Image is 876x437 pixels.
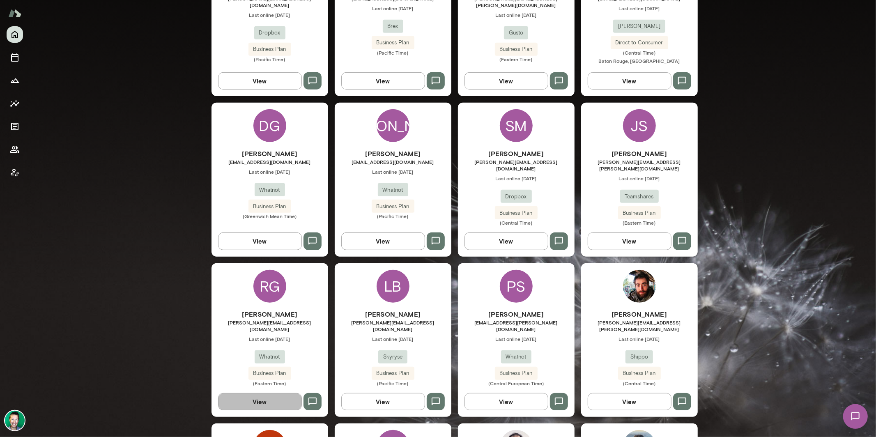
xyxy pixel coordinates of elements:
[248,202,291,211] span: Business Plan
[7,118,23,135] button: Documents
[212,380,328,386] span: (Eastern Time)
[458,11,575,18] span: Last online [DATE]
[378,186,408,194] span: Whatnot
[458,309,575,319] h6: [PERSON_NAME]
[458,175,575,182] span: Last online [DATE]
[581,5,698,11] span: Last online [DATE]
[599,58,680,64] span: Baton Rouge, [GEOGRAPHIC_DATA]
[7,95,23,112] button: Insights
[212,168,328,175] span: Last online [DATE]
[464,393,548,410] button: View
[501,193,532,201] span: Dropbox
[458,159,575,172] span: [PERSON_NAME][EMAIL_ADDRESS][DOMAIN_NAME]
[335,149,451,159] h6: [PERSON_NAME]
[341,72,425,90] button: View
[500,270,533,303] div: PS
[611,39,668,47] span: Direct to Consumer
[335,309,451,319] h6: [PERSON_NAME]
[581,149,698,159] h6: [PERSON_NAME]
[253,109,286,142] div: DG
[335,380,451,386] span: (Pacific Time)
[212,336,328,342] span: Last online [DATE]
[613,22,665,30] span: [PERSON_NAME]
[618,369,661,377] span: Business Plan
[458,219,575,226] span: (Central Time)
[625,353,653,361] span: Shippo
[212,159,328,165] span: [EMAIL_ADDRESS][DOMAIN_NAME]
[458,380,575,386] span: (Central European Time)
[588,72,671,90] button: View
[212,11,328,18] span: Last online [DATE]
[623,270,656,303] img: Michael Musslewhite
[378,353,407,361] span: Skyryse
[495,45,538,53] span: Business Plan
[500,109,533,142] div: SM
[253,270,286,303] div: RG
[335,168,451,175] span: Last online [DATE]
[495,209,538,217] span: Business Plan
[7,49,23,66] button: Sessions
[372,39,414,47] span: Business Plan
[212,309,328,319] h6: [PERSON_NAME]
[335,49,451,56] span: (Pacific Time)
[212,149,328,159] h6: [PERSON_NAME]
[464,72,548,90] button: View
[341,393,425,410] button: View
[7,72,23,89] button: Growth Plan
[464,232,548,250] button: View
[581,309,698,319] h6: [PERSON_NAME]
[581,49,698,56] span: (Central Time)
[623,109,656,142] div: JS
[458,56,575,62] span: (Eastern Time)
[341,232,425,250] button: View
[335,213,451,219] span: (Pacific Time)
[218,72,302,90] button: View
[335,159,451,165] span: [EMAIL_ADDRESS][DOMAIN_NAME]
[377,270,409,303] div: LB
[212,213,328,219] span: (Greenwich Mean Time)
[383,22,403,30] span: Brex
[7,26,23,43] button: Home
[377,109,409,142] div: [PERSON_NAME]
[5,411,25,430] img: Brian Lawrence
[335,336,451,342] span: Last online [DATE]
[504,29,528,37] span: Gusto
[501,353,531,361] span: Whatnot
[458,149,575,159] h6: [PERSON_NAME]
[581,380,698,386] span: (Central Time)
[255,353,285,361] span: Whatnot
[581,175,698,182] span: Last online [DATE]
[218,393,302,410] button: View
[335,5,451,11] span: Last online [DATE]
[458,319,575,332] span: [EMAIL_ADDRESS][PERSON_NAME][DOMAIN_NAME]
[581,336,698,342] span: Last online [DATE]
[372,202,414,211] span: Business Plan
[248,369,291,377] span: Business Plan
[248,45,291,53] span: Business Plan
[588,232,671,250] button: View
[335,319,451,332] span: [PERSON_NAME][EMAIL_ADDRESS][DOMAIN_NAME]
[495,369,538,377] span: Business Plan
[458,336,575,342] span: Last online [DATE]
[7,141,23,158] button: Members
[581,319,698,332] span: [PERSON_NAME][EMAIL_ADDRESS][PERSON_NAME][DOMAIN_NAME]
[218,232,302,250] button: View
[372,369,414,377] span: Business Plan
[8,5,21,21] img: Mento
[7,164,23,181] button: Client app
[588,393,671,410] button: View
[618,209,661,217] span: Business Plan
[620,193,659,201] span: Teamshares
[212,319,328,332] span: [PERSON_NAME][EMAIL_ADDRESS][DOMAIN_NAME]
[581,219,698,226] span: (Eastern Time)
[212,56,328,62] span: (Pacific Time)
[254,29,285,37] span: Dropbox
[581,159,698,172] span: [PERSON_NAME][EMAIL_ADDRESS][PERSON_NAME][DOMAIN_NAME]
[255,186,285,194] span: Whatnot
